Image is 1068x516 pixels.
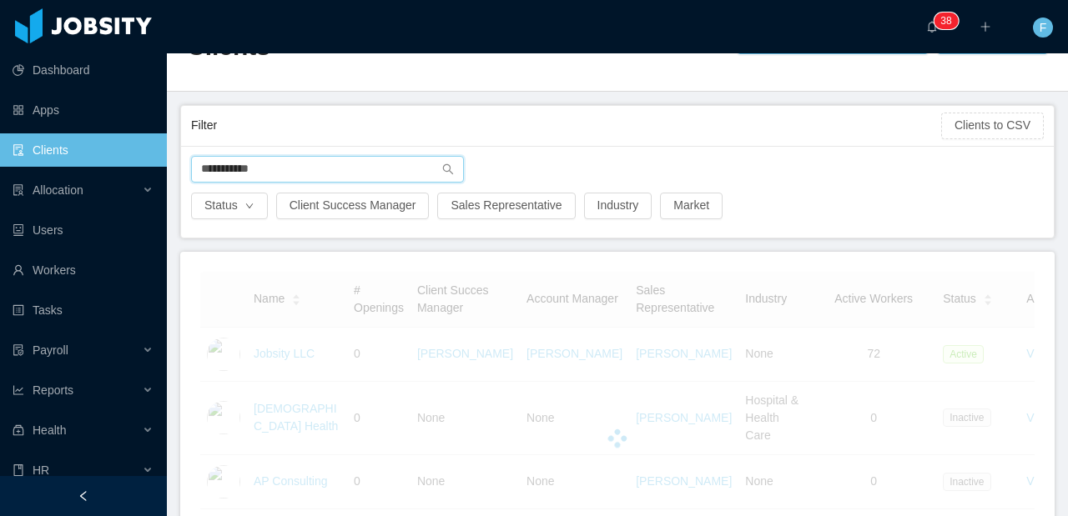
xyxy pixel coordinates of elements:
button: Sales Representative [437,193,575,219]
button: Client Success Manager [276,193,430,219]
a: icon: pie-chartDashboard [13,53,154,87]
button: Statusicon: down [191,193,268,219]
a: icon: userWorkers [13,253,154,287]
p: 8 [946,13,952,29]
span: Payroll [33,343,68,357]
div: Filter [191,110,941,141]
button: Industry [584,193,652,219]
sup: 38 [934,13,958,29]
i: icon: solution [13,184,24,196]
p: 3 [940,13,946,29]
i: icon: file-protect [13,344,24,356]
a: icon: robotUsers [13,213,154,247]
a: icon: auditClients [13,133,154,167]
button: Clients to CSV [941,113,1044,139]
a: icon: appstoreApps [13,93,154,127]
i: icon: plus [980,21,991,33]
span: Reports [33,383,73,397]
span: F [1040,18,1047,38]
i: icon: book [13,464,24,476]
i: icon: search [442,163,454,175]
i: icon: medicine-box [13,424,24,436]
i: icon: bell [926,21,938,33]
span: Allocation [33,183,83,197]
span: HR [33,463,49,477]
span: Health [33,423,66,437]
button: Market [660,193,723,219]
i: icon: line-chart [13,384,24,396]
a: icon: profileTasks [13,293,154,327]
